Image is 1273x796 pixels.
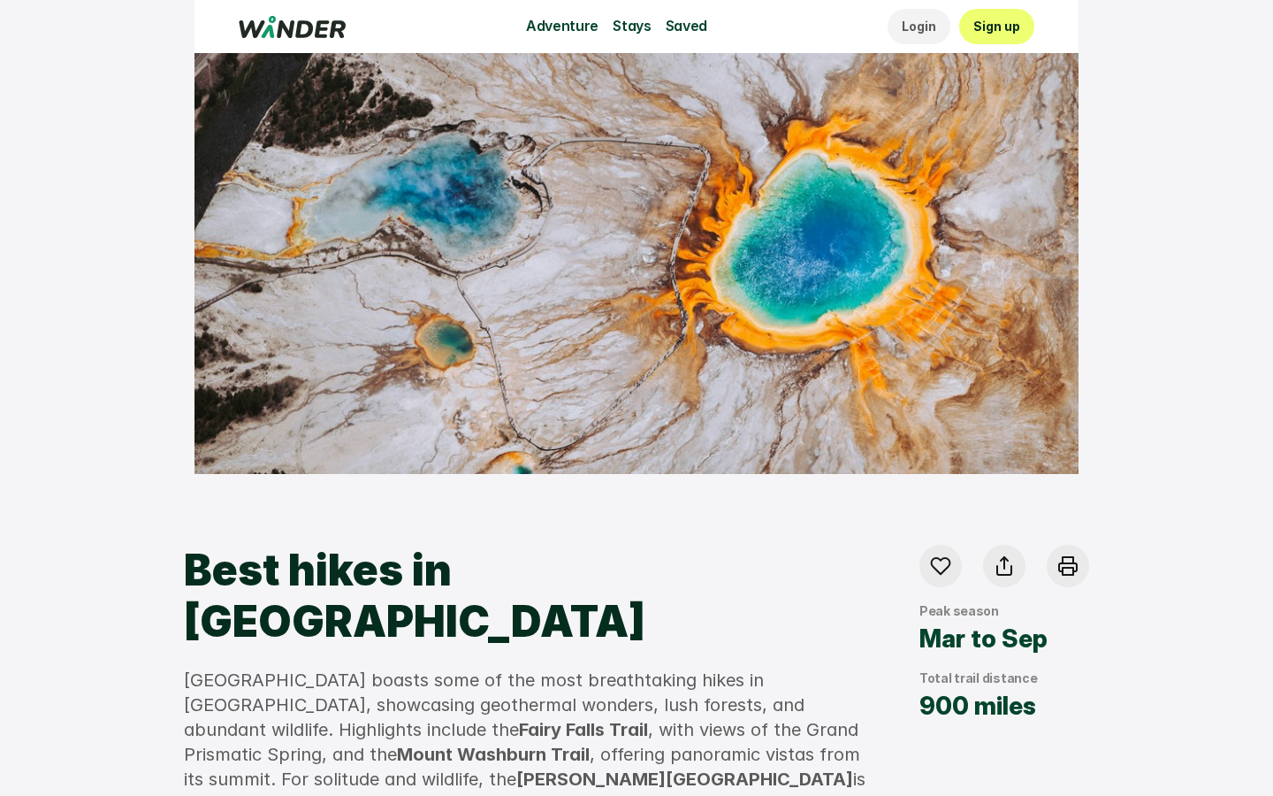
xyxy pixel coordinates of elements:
p: Adventure [526,15,598,38]
strong: Fairy Falls Trail [519,719,648,740]
p: Login [902,17,936,36]
p: Total trail distance [919,669,1037,688]
h3: 900 miles [919,692,1036,722]
p: Stays [613,15,651,38]
p: Saved [666,15,707,38]
h3: Mar to Sep [919,624,1048,654]
a: Sign up [959,9,1034,44]
strong: Mount Washburn Trail [397,744,590,765]
p: Sign up [973,17,1020,36]
a: Login [888,9,950,44]
p: Peak season [919,601,999,621]
strong: [PERSON_NAME][GEOGRAPHIC_DATA] [516,769,853,790]
h2: Best hikes in [GEOGRAPHIC_DATA] [184,545,884,647]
